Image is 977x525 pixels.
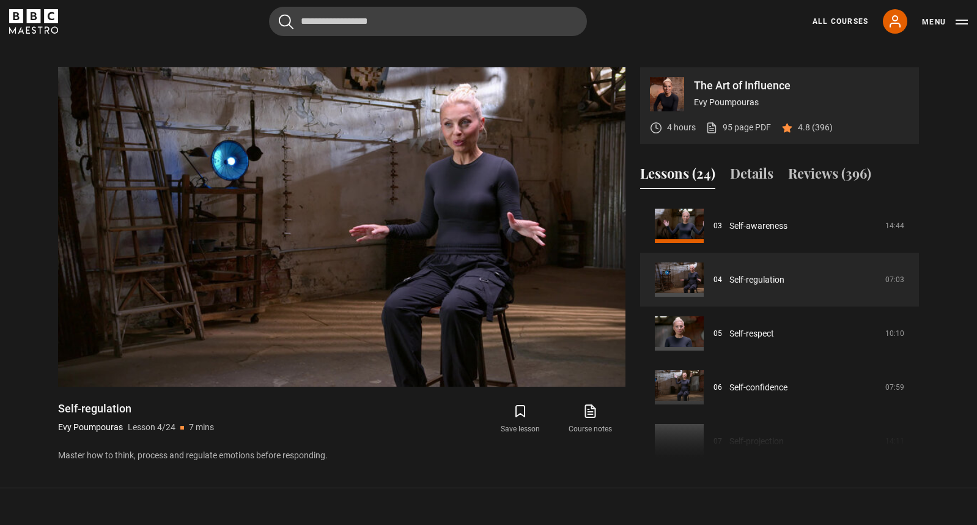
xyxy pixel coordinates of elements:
a: All Courses [813,16,868,27]
button: Save lesson [485,401,555,437]
h1: Self-regulation [58,401,214,416]
a: Self-awareness [729,220,787,233]
p: 4.8 (396) [798,121,833,134]
button: Lessons (24) [640,163,715,189]
a: Self-confidence [729,381,787,394]
button: Details [730,163,773,189]
p: 7 mins [189,421,214,434]
p: Evy Poumpouras [58,421,123,434]
a: Self-respect [729,327,774,340]
button: Reviews (396) [788,163,871,189]
svg: BBC Maestro [9,9,58,34]
p: Evy Poumpouras [694,96,909,109]
a: 95 page PDF [706,121,771,134]
button: Submit the search query [279,14,293,29]
p: The Art of Influence [694,80,909,91]
p: 4 hours [667,121,696,134]
button: Toggle navigation [922,16,968,28]
a: Course notes [556,401,625,437]
video-js: Video Player [58,67,625,387]
a: Self-regulation [729,274,784,286]
input: Search [269,7,587,36]
p: Master how to think, process and regulate emotions before responding. [58,449,625,462]
p: Lesson 4/24 [128,421,175,434]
